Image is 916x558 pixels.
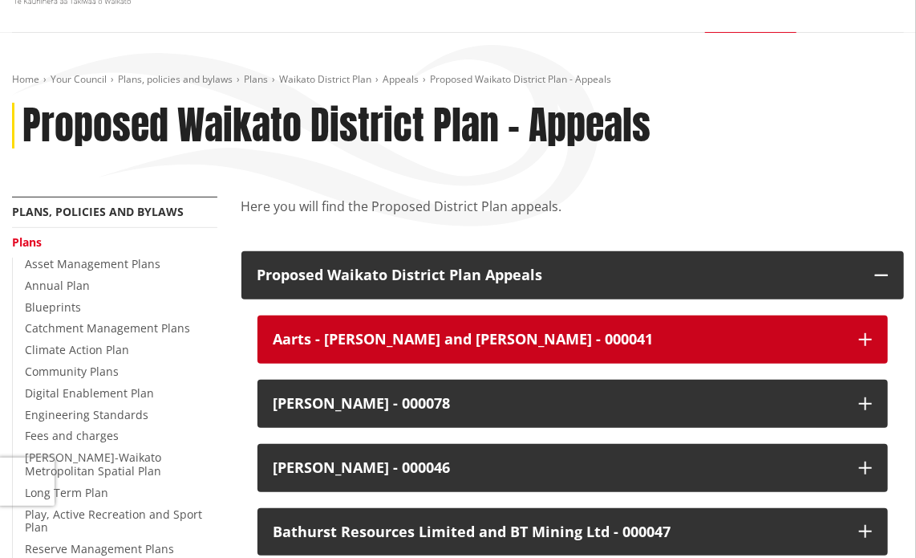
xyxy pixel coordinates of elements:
a: Reserve Management Plans [25,541,174,556]
a: Climate Action Plan [25,342,129,357]
p: Proposed Waikato District Plan Appeals [257,267,860,283]
a: Asset Management Plans [25,256,160,271]
a: Catchment Management Plans [25,320,190,336]
button: Proposed Waikato District Plan Appeals [241,251,905,299]
a: [PERSON_NAME]-Waikato Metropolitan Spatial Plan [25,450,161,479]
a: Home [12,72,39,86]
div: Bathurst Resources Limited and BT Mining Ltd - 000047 [274,524,844,540]
a: Engineering Standards [25,407,148,422]
h1: Proposed Waikato District Plan - Appeals [22,103,651,149]
a: Plans, policies and bylaws [12,204,184,219]
button: Bathurst Resources Limited and BT Mining Ltd - 000047 [257,508,889,556]
a: Blueprints [25,299,81,315]
a: Play, Active Recreation and Sport Plan [25,507,202,536]
a: Digital Enablement Plan [25,385,154,401]
a: Plans [244,72,268,86]
iframe: Messenger Launcher [842,491,900,548]
p: Here you will find the Proposed District Plan appeals. [241,197,905,235]
button: Aarts - [PERSON_NAME] and [PERSON_NAME] - 000041 [257,316,889,364]
button: [PERSON_NAME] - 000078 [257,380,889,428]
div: Aarts - [PERSON_NAME] and [PERSON_NAME] - 000041 [274,332,844,348]
a: Community Plans [25,364,119,379]
a: Plans [12,234,42,250]
a: Plans, policies and bylaws [118,72,233,86]
a: Fees and charges [25,428,119,443]
nav: breadcrumb [12,73,904,87]
button: [PERSON_NAME] - 000046 [257,444,889,492]
a: Waikato District Plan [279,72,371,86]
span: Proposed Waikato District Plan - Appeals [430,72,611,86]
div: [PERSON_NAME] - 000078 [274,396,844,412]
a: Long Term Plan [25,485,108,500]
a: Annual Plan [25,278,90,293]
a: Appeals [383,72,419,86]
a: Your Council [51,72,107,86]
div: [PERSON_NAME] - 000046 [274,460,844,476]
